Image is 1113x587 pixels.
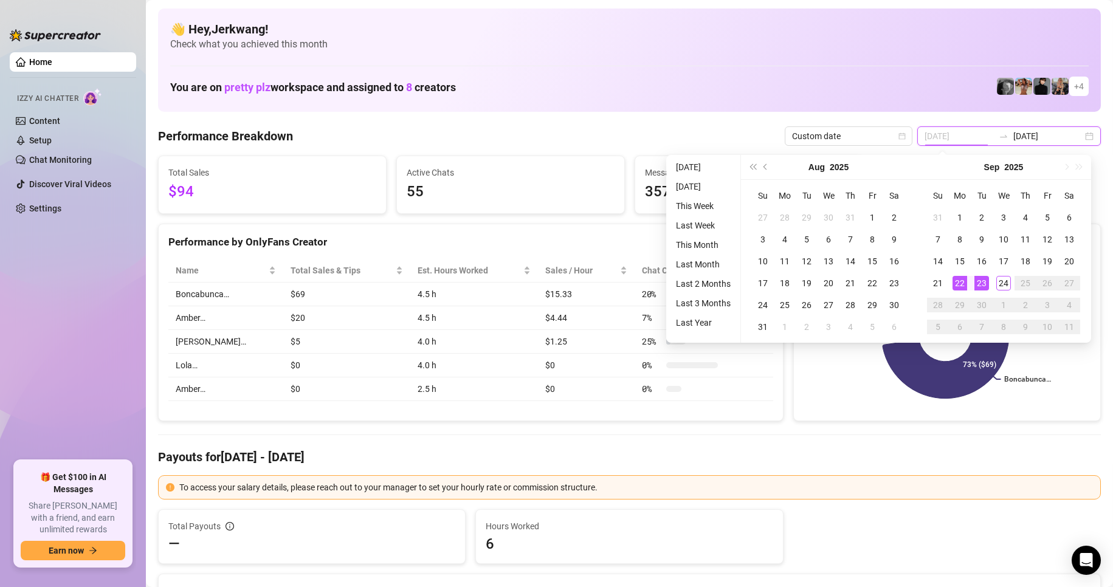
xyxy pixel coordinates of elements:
[1062,232,1077,247] div: 13
[931,254,945,269] div: 14
[839,185,861,207] th: Th
[887,276,901,290] div: 23
[671,315,736,330] li: Last Year
[179,481,1093,494] div: To access your salary details, please reach out to your manager to set your hourly rate or commis...
[645,166,853,179] span: Messages Sent
[774,272,796,294] td: 2025-08-18
[407,180,615,204] span: 55
[1036,185,1058,207] th: Fr
[29,116,60,126] a: Content
[887,232,901,247] div: 9
[931,276,945,290] div: 21
[996,232,1011,247] div: 10
[49,546,84,555] span: Earn now
[865,232,880,247] div: 8
[949,250,971,272] td: 2025-09-15
[168,520,221,533] span: Total Payouts
[774,250,796,272] td: 2025-08-11
[1062,210,1077,225] div: 6
[927,272,949,294] td: 2025-09-21
[843,320,858,334] div: 4
[953,320,967,334] div: 6
[821,320,836,334] div: 3
[796,207,818,228] td: 2025-07-29
[821,232,836,247] div: 6
[843,232,858,247] div: 7
[410,283,538,306] td: 4.5 h
[1015,185,1036,207] th: Th
[949,316,971,338] td: 2025-10-06
[898,132,906,140] span: calendar
[927,228,949,250] td: 2025-09-07
[883,207,905,228] td: 2025-08-02
[953,210,967,225] div: 1
[887,254,901,269] div: 16
[774,316,796,338] td: 2025-09-01
[283,330,410,354] td: $5
[971,272,993,294] td: 2025-09-23
[1072,546,1101,575] div: Open Intercom Messenger
[861,228,883,250] td: 2025-08-08
[752,207,774,228] td: 2025-07-27
[746,155,759,179] button: Last year (Control + left)
[1062,276,1077,290] div: 27
[799,232,814,247] div: 5
[996,254,1011,269] div: 17
[971,250,993,272] td: 2025-09-16
[1058,250,1080,272] td: 2025-09-20
[752,294,774,316] td: 2025-08-24
[796,228,818,250] td: 2025-08-05
[1062,320,1077,334] div: 11
[799,320,814,334] div: 2
[170,21,1089,38] h4: 👋 Hey, Jerkwang !
[1015,272,1036,294] td: 2025-09-25
[283,377,410,401] td: $0
[799,254,814,269] div: 12
[843,276,858,290] div: 21
[642,311,661,324] span: 7 %
[83,88,102,106] img: AI Chatter
[927,207,949,228] td: 2025-08-31
[1040,232,1055,247] div: 12
[774,207,796,228] td: 2025-07-28
[883,272,905,294] td: 2025-08-23
[168,306,283,330] td: Amber…
[999,131,1008,141] span: to
[1004,155,1023,179] button: Choose a year
[971,207,993,228] td: 2025-09-02
[168,234,773,250] div: Performance by OnlyFans Creator
[538,377,635,401] td: $0
[821,254,836,269] div: 13
[974,320,989,334] div: 7
[953,232,967,247] div: 8
[29,136,52,145] a: Setup
[1058,294,1080,316] td: 2025-10-04
[1058,185,1080,207] th: Sa
[818,316,839,338] td: 2025-09-03
[406,81,412,94] span: 8
[974,298,989,312] div: 30
[170,38,1089,51] span: Check what you achieved this month
[843,210,858,225] div: 31
[1062,254,1077,269] div: 20
[283,283,410,306] td: $69
[17,93,78,105] span: Izzy AI Chatter
[774,228,796,250] td: 2025-08-04
[410,330,538,354] td: 4.0 h
[843,298,858,312] div: 28
[1018,254,1033,269] div: 18
[166,483,174,492] span: exclamation-circle
[865,254,880,269] div: 15
[645,180,853,204] span: 357
[887,320,901,334] div: 6
[865,210,880,225] div: 1
[796,185,818,207] th: Tu
[29,57,52,67] a: Home
[1036,207,1058,228] td: 2025-09-05
[777,276,792,290] div: 18
[642,264,756,277] span: Chat Conversion
[996,320,1011,334] div: 8
[1018,320,1033,334] div: 9
[1018,298,1033,312] div: 2
[927,250,949,272] td: 2025-09-14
